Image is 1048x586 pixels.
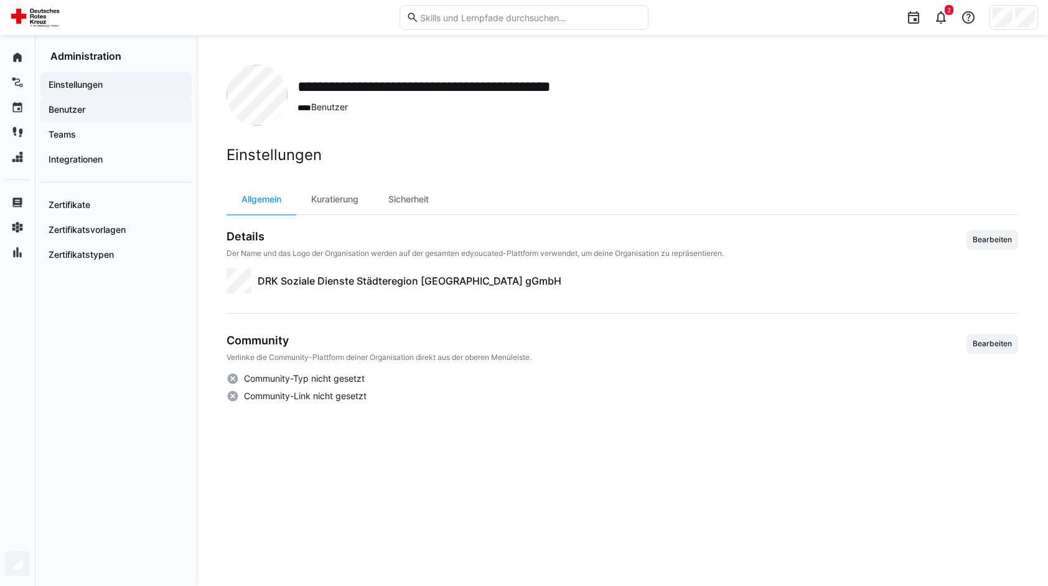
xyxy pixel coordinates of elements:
[947,6,951,14] span: 2
[373,184,444,214] div: Sicherheit
[971,235,1013,245] span: Bearbeiten
[227,146,1018,164] h2: Einstellungen
[244,372,365,385] span: Community-Typ nicht gesetzt
[419,12,642,23] input: Skills und Lernpfade durchsuchen…
[227,352,531,362] p: Verlinke die Community-Plattform deiner Organisation direkt aus der oberen Menüleiste.
[227,230,724,243] h3: Details
[966,334,1018,354] button: Bearbeiten
[227,184,296,214] div: Allgemein
[296,184,373,214] div: Kuratierung
[297,101,650,114] span: Benutzer
[227,248,724,258] p: Der Name und das Logo der Organisation werden auf der gesamten edyoucated-Plattform verwendet, um...
[971,339,1013,349] span: Bearbeiten
[244,390,367,402] span: Community-Link nicht gesetzt
[258,273,561,288] span: DRK Soziale Dienste Städteregion [GEOGRAPHIC_DATA] gGmbH
[966,230,1018,250] button: Bearbeiten
[227,334,531,347] h3: Community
